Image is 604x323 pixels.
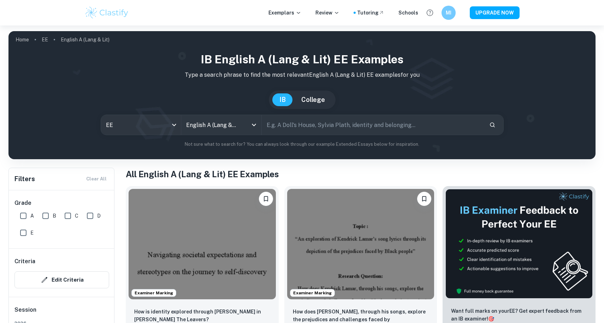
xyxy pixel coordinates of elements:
a: Tutoring [357,9,384,17]
h1: All English A (Lang & Lit) EE Examples [126,168,596,180]
img: Clastify logo [84,6,129,20]
button: IB [272,93,293,106]
p: Exemplars [268,9,301,17]
img: Thumbnail [445,189,593,299]
p: English A (Lang & Lit) [61,36,109,44]
h6: Criteria [14,257,35,266]
p: Not sure what to search for? You can always look through our example Extended Essays below for in... [14,141,590,148]
span: Examiner Marking [290,290,334,296]
button: Bookmark [259,192,273,206]
img: English A (Lang & Lit) EE example thumbnail: How is identity explored through Deming [129,189,276,299]
p: Want full marks on your EE ? Get expert feedback from an IB examiner! [451,307,587,323]
a: EE [42,35,48,45]
button: UPGRADE NOW [470,6,520,19]
img: profile cover [8,31,596,159]
button: Open [249,120,259,130]
h1: IB English A (Lang & Lit) EE examples [14,51,590,68]
h6: MI [445,9,453,17]
input: E.g. A Doll's House, Sylvia Plath, identity and belonging... [262,115,483,135]
button: Bookmark [417,192,431,206]
span: C [75,212,78,220]
button: Help and Feedback [424,7,436,19]
span: Examiner Marking [132,290,176,296]
span: A [30,212,34,220]
a: Schools [398,9,418,17]
div: EE [101,115,181,135]
h6: Session [14,306,109,320]
img: English A (Lang & Lit) EE example thumbnail: How does Kendrick Lamar, through his son [287,189,434,299]
span: E [30,229,34,237]
button: Edit Criteria [14,271,109,288]
span: D [97,212,101,220]
button: College [294,93,332,106]
h6: Grade [14,199,109,207]
p: Type a search phrase to find the most relevant English A (Lang & Lit) EE examples for you [14,71,590,79]
button: MI [442,6,456,20]
h6: Filters [14,174,35,184]
p: Review [315,9,339,17]
button: Search [486,119,498,131]
a: Home [16,35,29,45]
span: B [53,212,56,220]
span: 🎯 [488,316,494,322]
